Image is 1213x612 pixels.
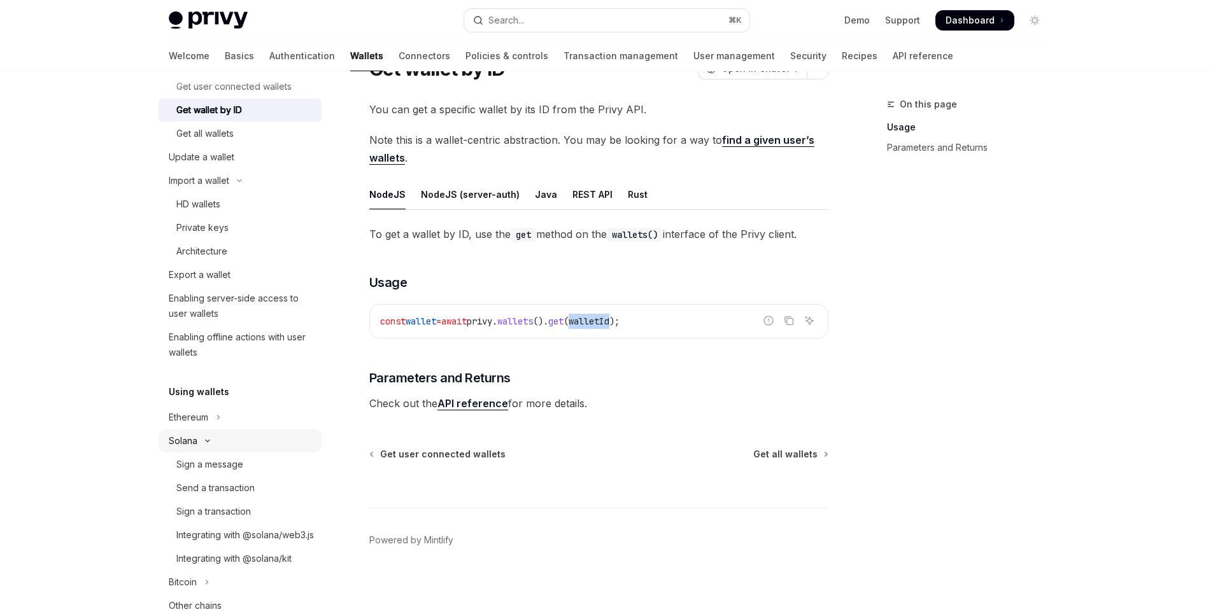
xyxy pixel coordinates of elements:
button: Toggle Import a wallet section [159,169,322,192]
span: ( [564,316,569,327]
div: Get all wallets [176,126,234,141]
span: wallets [497,316,533,327]
button: Toggle dark mode [1025,10,1045,31]
button: Ask AI [801,312,818,329]
a: HD wallets [159,193,322,216]
button: Toggle Solana section [159,429,322,452]
a: Get all wallets [753,448,827,461]
a: Send a transaction [159,476,322,499]
a: Security [790,41,826,71]
a: Transaction management [564,41,678,71]
div: Solana [169,433,197,449]
button: Open search [464,9,749,32]
code: get [511,228,536,242]
div: Rust [628,179,648,209]
div: Integrating with @solana/web3.js [176,527,314,543]
span: ⌘ K [728,15,742,25]
div: NodeJS [369,179,406,209]
span: Note this is a wallet-centric abstraction. You may be looking for a way to . [369,131,828,167]
a: Connectors [399,41,450,71]
img: light logo [169,11,248,29]
a: User management [693,41,775,71]
div: Integrating with @solana/kit [176,551,292,566]
span: Parameters and Returns [369,369,511,387]
span: await [441,316,467,327]
button: Copy the contents from the code block [781,312,797,329]
span: get [548,316,564,327]
a: Sign a transaction [159,500,322,523]
a: Private keys [159,216,322,239]
div: Get wallet by ID [176,102,242,118]
span: To get a wallet by ID, use the method on the interface of the Privy client. [369,225,828,243]
span: Get user connected wallets [380,448,506,461]
div: Ethereum [169,410,208,425]
div: Bitcoin [169,574,197,590]
span: Dashboard [946,14,995,27]
a: Integrating with @solana/web3.js [159,524,322,546]
span: Get all wallets [753,448,818,461]
a: Enabling server-side access to user wallets [159,287,322,325]
a: Usage [887,117,1055,137]
div: Enabling offline actions with user wallets [169,330,314,360]
div: Search... [488,13,524,28]
span: Check out the for more details. [369,394,828,412]
div: Architecture [176,244,227,259]
button: Report incorrect code [760,312,777,329]
span: wallet [406,316,436,327]
a: Basics [225,41,254,71]
span: On this page [900,97,957,112]
code: wallets() [607,228,663,242]
a: Policies & controls [465,41,548,71]
span: privy [467,316,492,327]
a: Parameters and Returns [887,137,1055,158]
a: Recipes [842,41,877,71]
div: Send a transaction [176,480,255,496]
span: You can get a specific wallet by its ID from the Privy API. [369,101,828,118]
a: Get wallet by ID [159,99,322,122]
a: Integrating with @solana/kit [159,547,322,570]
a: Demo [844,14,870,27]
span: Usage [369,274,408,291]
div: Sign a message [176,457,243,472]
a: API reference [437,397,508,410]
span: ); [609,316,620,327]
a: Authentication [269,41,335,71]
div: NodeJS (server-auth) [421,179,520,209]
span: = [436,316,441,327]
div: Import a wallet [169,173,229,188]
a: Get user connected wallets [371,448,506,461]
div: Export a wallet [169,267,231,282]
div: Update a wallet [169,150,234,165]
div: HD wallets [176,197,220,212]
a: Wallets [350,41,383,71]
a: Architecture [159,240,322,263]
span: walletId [569,316,609,327]
div: Private keys [176,220,229,235]
div: REST API [572,179,613,209]
a: Update a wallet [159,146,322,169]
a: Powered by Mintlify [369,534,453,546]
a: Dashboard [935,10,1014,31]
a: Welcome [169,41,209,71]
a: Support [885,14,920,27]
button: Toggle Ethereum section [159,406,322,429]
span: . [492,316,497,327]
a: Enabling offline actions with user wallets [159,326,322,364]
div: Sign a transaction [176,504,251,519]
a: API reference [893,41,953,71]
a: Sign a message [159,453,322,476]
a: Get all wallets [159,122,322,145]
div: Enabling server-side access to user wallets [169,291,314,321]
span: (). [533,316,548,327]
span: const [380,316,406,327]
h5: Using wallets [169,384,229,400]
button: Toggle Bitcoin section [159,571,322,594]
div: Java [535,179,557,209]
a: Export a wallet [159,263,322,286]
